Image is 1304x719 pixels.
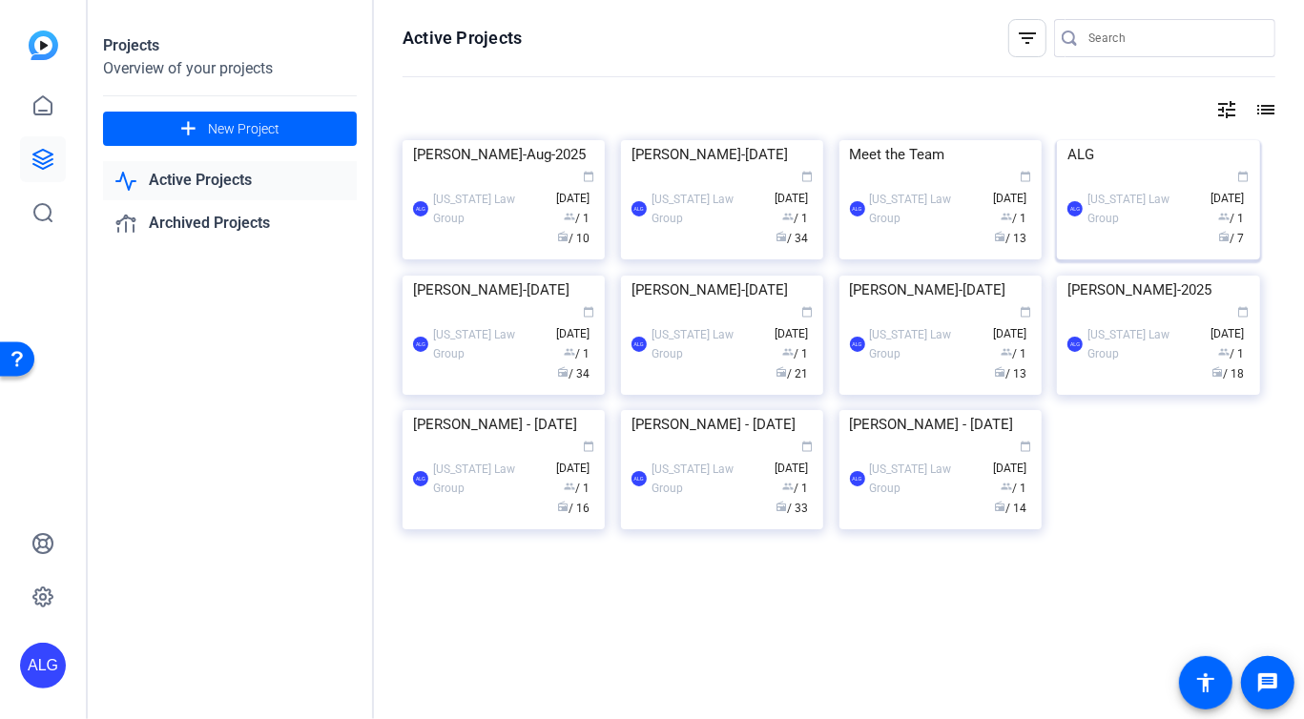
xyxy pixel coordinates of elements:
[782,212,808,225] span: / 1
[782,347,808,360] span: / 1
[994,232,1026,245] span: / 13
[782,482,808,495] span: / 1
[208,119,279,139] span: New Project
[775,307,813,340] span: [DATE]
[176,117,200,141] mat-icon: add
[870,190,983,228] div: [US_STATE] Law Group
[1020,441,1031,452] span: calendar_today
[631,410,813,439] div: [PERSON_NAME] - [DATE]
[583,306,594,318] span: calendar_today
[1219,347,1245,360] span: / 1
[103,57,357,80] div: Overview of your projects
[20,643,66,688] div: ALG
[433,325,547,363] div: [US_STATE] Law Group
[564,481,575,492] span: group
[1238,171,1250,182] span: calendar_today
[631,140,813,169] div: [PERSON_NAME]-[DATE]
[1001,212,1026,225] span: / 1
[652,460,765,498] div: [US_STATE] Law Group
[1219,211,1231,222] span: group
[850,140,1031,169] div: Meet the Team
[994,367,1026,380] span: / 13
[850,276,1031,304] div: [PERSON_NAME]-[DATE]
[1016,27,1039,50] mat-icon: filter_list
[29,31,58,60] img: blue-gradient.svg
[1194,671,1217,694] mat-icon: accessibility
[801,306,813,318] span: calendar_today
[1001,482,1026,495] span: / 1
[1219,231,1231,242] span: radio
[631,337,647,352] div: ALG
[993,307,1031,340] span: [DATE]
[556,307,594,340] span: [DATE]
[776,367,808,380] span: / 21
[583,171,594,182] span: calendar_today
[776,232,808,245] span: / 34
[994,231,1005,242] span: radio
[776,501,787,512] span: radio
[564,211,575,222] span: group
[103,34,357,57] div: Projects
[403,27,522,50] h1: Active Projects
[850,410,1031,439] div: [PERSON_NAME] - [DATE]
[652,190,765,228] div: [US_STATE] Law Group
[652,325,765,363] div: [US_STATE] Law Group
[413,201,428,216] div: ALG
[850,201,865,216] div: ALG
[1252,98,1275,121] mat-icon: list
[994,502,1026,515] span: / 14
[413,471,428,486] div: ALG
[994,501,1005,512] span: radio
[1212,367,1245,380] span: / 18
[782,346,794,358] span: group
[1020,306,1031,318] span: calendar_today
[1087,190,1201,228] div: [US_STATE] Law Group
[1020,171,1031,182] span: calendar_today
[103,204,357,243] a: Archived Projects
[1067,337,1083,352] div: ALG
[413,276,594,304] div: [PERSON_NAME]-[DATE]
[850,471,865,486] div: ALG
[583,441,594,452] span: calendar_today
[1001,346,1012,358] span: group
[103,112,357,146] button: New Project
[413,410,594,439] div: [PERSON_NAME] - [DATE]
[103,161,357,200] a: Active Projects
[557,366,569,378] span: radio
[1087,325,1201,363] div: [US_STATE] Law Group
[801,441,813,452] span: calendar_today
[631,276,813,304] div: [PERSON_NAME]-[DATE]
[1001,347,1026,360] span: / 1
[557,501,569,512] span: radio
[557,232,590,245] span: / 10
[1219,346,1231,358] span: group
[557,367,590,380] span: / 34
[776,502,808,515] span: / 33
[413,140,594,169] div: [PERSON_NAME]-Aug-2025
[564,212,590,225] span: / 1
[433,460,547,498] div: [US_STATE] Law Group
[631,471,647,486] div: ALG
[564,347,590,360] span: / 1
[1212,366,1224,378] span: radio
[564,346,575,358] span: group
[1219,212,1245,225] span: / 1
[870,325,983,363] div: [US_STATE] Law Group
[433,190,547,228] div: [US_STATE] Law Group
[413,337,428,352] div: ALG
[776,231,787,242] span: radio
[1215,98,1238,121] mat-icon: tune
[850,337,865,352] div: ALG
[1067,276,1249,304] div: [PERSON_NAME]-2025
[557,502,590,515] span: / 16
[782,481,794,492] span: group
[782,211,794,222] span: group
[1219,232,1245,245] span: / 7
[1238,306,1250,318] span: calendar_today
[557,231,569,242] span: radio
[994,366,1005,378] span: radio
[1001,481,1012,492] span: group
[1067,140,1249,169] div: ALG
[631,201,647,216] div: ALG
[870,460,983,498] div: [US_STATE] Law Group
